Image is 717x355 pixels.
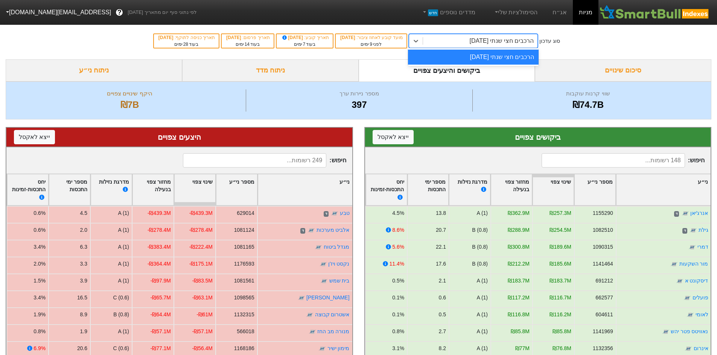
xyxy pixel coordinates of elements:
div: 604611 [595,311,613,319]
div: ₪116.8M [508,311,529,319]
div: ₪183.7M [508,277,529,285]
div: ₪185.6M [550,260,571,268]
div: 1081124 [234,226,254,234]
div: -₪65.7M [151,294,171,302]
div: Toggle SortBy [7,174,48,205]
div: Toggle SortBy [258,174,352,205]
img: SmartBull [598,5,711,20]
div: 6.3 [80,243,87,251]
div: Toggle SortBy [366,174,407,205]
div: היקף שינויים צפויים [15,89,244,98]
a: [PERSON_NAME] [306,295,349,301]
div: ניתוח ני״ע [6,59,182,82]
a: מגדל ביטוח [324,244,350,250]
div: ביקושים צפויים [373,131,703,143]
div: ₪117.2M [508,294,529,302]
img: tase link [320,278,328,285]
div: 1081561 [234,277,254,285]
div: A (1) [476,328,487,335]
div: -₪222.4M [189,243,213,251]
span: ד [682,228,687,234]
span: חיפוש : [183,153,346,168]
div: תאריך כניסה לתוקף : [158,34,215,41]
div: ₪254.5M [550,226,571,234]
div: A (1) [476,277,487,285]
img: tase link [670,261,678,268]
img: tase link [681,210,689,218]
div: 2.7 [438,328,446,335]
div: סוג עדכון [539,37,560,45]
div: -₪63.1M [192,294,213,302]
a: טבע [340,210,350,216]
div: Toggle SortBy [574,174,615,205]
a: אלביט מערכות [317,227,350,233]
div: 1.9 [80,328,87,335]
div: 8.2 [438,344,446,352]
span: ד [324,211,329,217]
div: מדרגת נזילות [93,178,129,202]
div: 8.6% [392,226,404,234]
div: A (1) [118,260,129,268]
div: 2.1 [438,277,446,285]
input: 148 רשומות... [542,153,685,168]
div: תאריך פרסום : [225,34,270,41]
div: Toggle SortBy [91,174,132,205]
div: 2.0 [80,226,87,234]
div: יחס התכסות-זמינות [10,178,46,202]
a: מדדים נוספיםחדש [419,5,478,20]
div: 566018 [237,328,254,335]
div: 3.1% [392,344,404,352]
div: מדרגת נזילות [452,178,487,202]
span: 28 [183,42,188,47]
div: ביקושים והיצעים צפויים [359,59,535,82]
a: אשטרום קבוצה [315,311,350,317]
div: A (1) [118,277,129,285]
a: דיסקונט א [685,278,708,284]
span: ד [300,228,305,234]
div: 1132315 [234,311,254,319]
div: ₪74.7B [475,98,702,112]
div: הרכבים חצי שנתי [DATE] [470,36,534,45]
div: 1176593 [234,260,254,268]
div: ₪116.7M [550,294,571,302]
span: 14 [245,42,250,47]
div: 662577 [595,294,613,302]
div: מועד קובע לאחוז ציבור : [339,34,403,41]
div: -₪439.3M [189,209,213,217]
div: בעוד ימים [225,41,270,48]
span: [DATE] [226,35,242,40]
div: ₪212.2M [508,260,529,268]
div: -₪64.4M [151,311,171,319]
div: C (0.6) [113,344,129,352]
div: 691212 [595,277,613,285]
img: tase link [320,261,327,268]
div: -₪278.4M [189,226,213,234]
div: 8.9 [80,311,87,319]
div: תאריך קובע : [280,34,329,41]
div: 3.4% [33,243,46,251]
div: -₪83.5M [192,277,213,285]
div: -₪439.3M [148,209,171,217]
a: אינרום [693,345,708,351]
span: חדש [428,9,438,16]
div: A (1) [476,344,487,352]
div: 0.5 [438,311,446,319]
a: מנורה מב החז [317,328,350,334]
img: tase link [676,278,684,285]
div: ₪7B [15,98,244,112]
span: לפי נתוני סוף יום מתאריך [DATE] [128,9,196,16]
div: Toggle SortBy [533,174,574,205]
input: 249 רשומות... [183,153,326,168]
div: הרכבים חצי שנתי [DATE] [408,50,539,65]
div: Toggle SortBy [174,174,215,205]
div: -₪56.4M [192,344,213,352]
div: -₪61M [196,311,213,319]
div: ₪85.8M [511,328,530,335]
div: Toggle SortBy [216,174,257,205]
div: Toggle SortBy [616,174,711,205]
img: tase link [315,244,322,251]
div: 4.5% [392,209,404,217]
div: ₪85.8M [553,328,571,335]
div: 3.3 [80,260,87,268]
a: דמרי [697,244,708,250]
